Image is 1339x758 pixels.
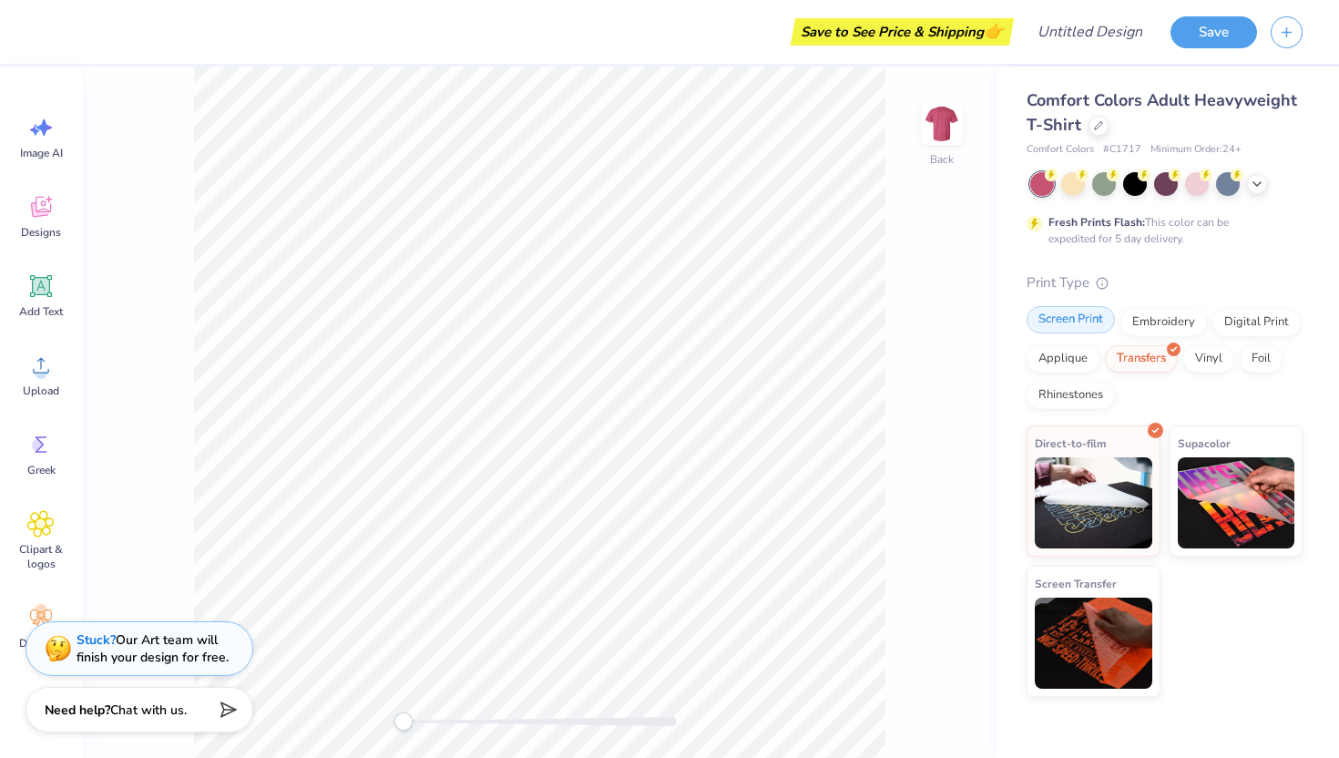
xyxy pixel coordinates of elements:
[20,146,63,160] span: Image AI
[924,106,960,142] img: Back
[1103,142,1141,158] span: # C1717
[1027,142,1094,158] span: Comfort Colors
[1035,434,1107,453] span: Direct-to-film
[11,542,71,571] span: Clipart & logos
[23,384,59,398] span: Upload
[45,702,110,719] strong: Need help?
[1120,309,1207,336] div: Embroidery
[1035,574,1117,593] span: Screen Transfer
[1027,89,1297,136] span: Comfort Colors Adult Heavyweight T-Shirt
[1035,457,1152,548] img: Direct-to-film
[930,151,954,168] div: Back
[1048,215,1145,230] strong: Fresh Prints Flash:
[1170,16,1257,48] button: Save
[1212,309,1301,336] div: Digital Print
[77,631,229,666] div: Our Art team will finish your design for free.
[1178,457,1295,548] img: Supacolor
[1027,306,1115,333] div: Screen Print
[1183,345,1234,373] div: Vinyl
[1027,382,1115,409] div: Rhinestones
[1105,345,1178,373] div: Transfers
[1240,345,1283,373] div: Foil
[77,631,116,649] strong: Stuck?
[984,20,1004,42] span: 👉
[1048,214,1273,247] div: This color can be expedited for 5 day delivery.
[27,463,56,477] span: Greek
[21,225,61,240] span: Designs
[1023,14,1157,50] input: Untitled Design
[795,18,1009,46] div: Save to See Price & Shipping
[1178,434,1231,453] span: Supacolor
[1027,345,1099,373] div: Applique
[394,712,413,731] div: Accessibility label
[1027,272,1303,293] div: Print Type
[1150,142,1242,158] span: Minimum Order: 24 +
[1035,598,1152,689] img: Screen Transfer
[110,702,187,719] span: Chat with us.
[19,304,63,319] span: Add Text
[19,636,63,650] span: Decorate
